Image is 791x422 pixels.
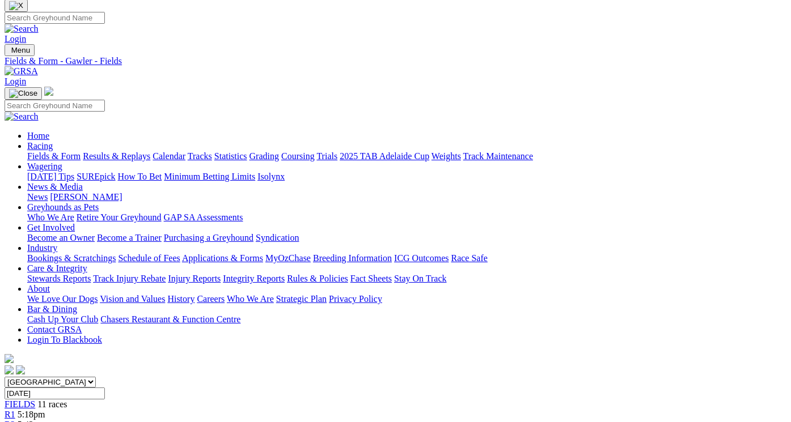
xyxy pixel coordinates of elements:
[27,304,77,314] a: Bar & Dining
[27,274,786,284] div: Care & Integrity
[329,294,382,304] a: Privacy Policy
[5,76,26,86] a: Login
[214,151,247,161] a: Statistics
[5,44,35,56] button: Toggle navigation
[394,274,446,283] a: Stay On Track
[27,294,98,304] a: We Love Our Dogs
[27,294,786,304] div: About
[27,314,786,325] div: Bar & Dining
[27,212,74,222] a: Who We Are
[168,274,221,283] a: Injury Reports
[5,34,26,44] a: Login
[9,89,37,98] img: Close
[27,253,786,263] div: Industry
[197,294,225,304] a: Careers
[313,253,392,263] a: Breeding Information
[50,192,122,202] a: [PERSON_NAME]
[463,151,533,161] a: Track Maintenance
[27,151,786,161] div: Racing
[100,294,165,304] a: Vision and Values
[281,151,315,161] a: Coursing
[27,314,98,324] a: Cash Up Your Club
[5,387,105,399] input: Select date
[11,46,30,54] span: Menu
[164,172,255,181] a: Minimum Betting Limits
[188,151,212,161] a: Tracks
[5,24,39,34] img: Search
[167,294,194,304] a: History
[5,354,14,363] img: logo-grsa-white.png
[118,253,180,263] a: Schedule of Fees
[27,243,57,253] a: Industry
[27,263,87,273] a: Care & Integrity
[27,172,74,181] a: [DATE] Tips
[287,274,348,283] a: Rules & Policies
[27,233,95,242] a: Become an Owner
[27,161,62,171] a: Wagering
[340,151,429,161] a: 2025 TAB Adelaide Cup
[5,365,14,374] img: facebook.svg
[5,399,35,409] a: FIELDS
[227,294,274,304] a: Who We Are
[27,141,53,151] a: Racing
[5,56,786,66] a: Fields & Form - Gawler - Fields
[27,192,786,202] div: News & Media
[257,172,285,181] a: Isolynx
[5,66,38,76] img: GRSA
[350,274,392,283] a: Fact Sheets
[27,192,48,202] a: News
[27,151,81,161] a: Fields & Form
[256,233,299,242] a: Syndication
[27,233,786,243] div: Get Involved
[9,1,23,10] img: X
[276,294,327,304] a: Strategic Plan
[27,172,786,182] div: Wagering
[27,325,82,334] a: Contact GRSA
[118,172,162,181] a: How To Bet
[432,151,461,161] a: Weights
[77,172,115,181] a: SUREpick
[5,112,39,122] img: Search
[249,151,279,161] a: Grading
[27,253,116,263] a: Bookings & Scratchings
[27,131,49,140] a: Home
[153,151,185,161] a: Calendar
[37,399,67,409] span: 11 races
[16,365,25,374] img: twitter.svg
[182,253,263,263] a: Applications & Forms
[394,253,449,263] a: ICG Outcomes
[223,274,285,283] a: Integrity Reports
[27,223,75,232] a: Get Involved
[5,87,42,100] button: Toggle navigation
[27,335,102,344] a: Login To Blackbook
[5,410,15,419] a: R1
[27,212,786,223] div: Greyhounds as Pets
[5,100,105,112] input: Search
[44,87,53,96] img: logo-grsa-white.png
[100,314,240,324] a: Chasers Restaurant & Function Centre
[164,233,253,242] a: Purchasing a Greyhound
[27,274,91,283] a: Stewards Reports
[18,410,45,419] span: 5:18pm
[164,212,243,222] a: GAP SA Assessments
[83,151,150,161] a: Results & Replays
[27,284,50,293] a: About
[77,212,162,222] a: Retire Your Greyhound
[93,274,166,283] a: Track Injury Rebate
[265,253,311,263] a: MyOzChase
[451,253,487,263] a: Race Safe
[27,202,99,212] a: Greyhounds as Pets
[27,182,83,191] a: News & Media
[316,151,337,161] a: Trials
[5,12,105,24] input: Search
[97,233,162,242] a: Become a Trainer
